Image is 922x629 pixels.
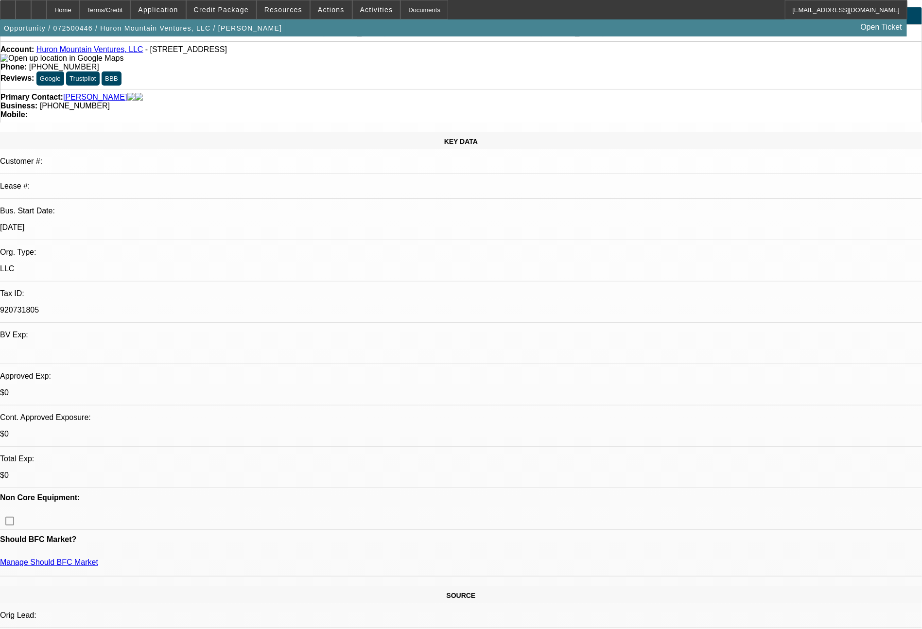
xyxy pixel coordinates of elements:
[66,71,99,86] button: Trustpilot
[4,24,282,32] span: Opportunity / 072500446 / Huron Mountain Ventures, LLC / [PERSON_NAME]
[0,54,123,62] a: View Google Maps
[127,93,135,102] img: facebook-icon.png
[0,74,34,82] strong: Reviews:
[40,102,110,110] span: [PHONE_NUMBER]
[444,138,478,145] span: KEY DATA
[194,6,249,14] span: Credit Package
[145,45,227,53] span: - [STREET_ADDRESS]
[131,0,185,19] button: Application
[135,93,143,102] img: linkedin-icon.png
[264,6,302,14] span: Resources
[0,63,27,71] strong: Phone:
[0,110,28,119] strong: Mobile:
[353,0,400,19] button: Activities
[0,93,63,102] strong: Primary Contact:
[311,0,352,19] button: Actions
[102,71,122,86] button: BBB
[0,54,123,63] img: Open up location in Google Maps
[360,6,393,14] span: Activities
[857,19,906,35] a: Open Ticket
[36,45,143,53] a: Huron Mountain Ventures, LLC
[187,0,256,19] button: Credit Package
[318,6,345,14] span: Actions
[447,592,476,599] span: SOURCE
[257,0,310,19] button: Resources
[138,6,178,14] span: Application
[0,102,37,110] strong: Business:
[29,63,99,71] span: [PHONE_NUMBER]
[36,71,64,86] button: Google
[63,93,127,102] a: [PERSON_NAME]
[0,45,34,53] strong: Account:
